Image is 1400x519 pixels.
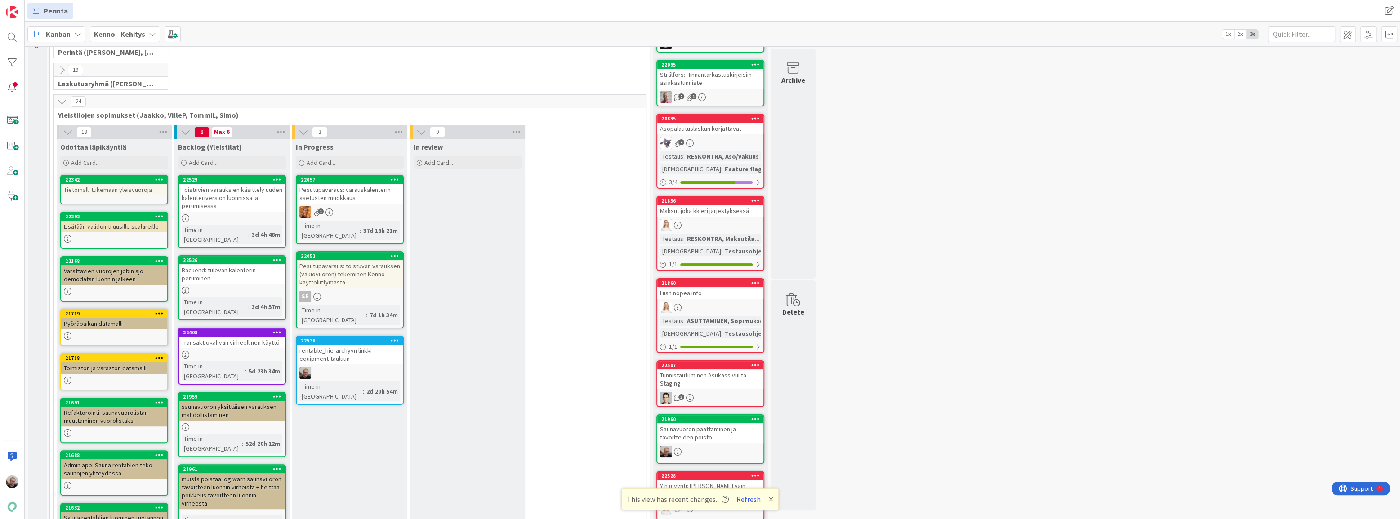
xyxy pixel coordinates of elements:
div: 22408Transaktiokahvan virheellinen käyttö [179,328,285,348]
span: 19 [68,65,83,75]
div: 21691 [65,399,167,406]
div: 22408 [183,329,285,336]
div: Testaus [660,151,683,161]
span: 3 [678,394,684,400]
div: Pesutupavaraus: toistuvan varauksen (vakiovuoron) tekeminen Kenno-käyttöliittymästä [297,260,403,288]
div: 21960Saunavuoron päättäminen ja tavoitteiden poisto [657,415,763,443]
div: 22536 [301,337,403,344]
div: 21688 [65,452,167,458]
div: 22408 [179,328,285,337]
div: 21961 [179,465,285,473]
a: 22168Varattavien vuorojen jobin ajo demodatan luonnin jälkeen [60,256,168,302]
span: In review [414,142,443,151]
span: 8 [194,127,210,138]
div: 22529 [183,177,285,183]
span: 3 [312,127,327,138]
div: 5d 23h 34m [246,366,282,376]
div: 52d 20h 12m [243,439,282,448]
img: Visit kanbanzone.com [6,6,18,18]
div: SL [657,302,763,313]
div: Transaktiokahvan virheellinen käyttö [179,337,285,348]
div: 21960 [661,416,763,422]
span: 1 / 1 [669,342,678,351]
span: 1 [318,208,324,214]
div: TT [657,392,763,404]
div: 22168 [65,258,167,264]
a: 22342Tietomalli tukemaan yleisvuoroja [60,175,168,204]
div: Testaus [660,316,683,326]
div: 21688Admin app: Sauna rentablen teko saunojen yhteydessä [61,451,167,479]
div: 20835Asopalautuslaskun korjattavat [657,115,763,134]
div: Strålfors: Hinnantarkastuskirjeisiin asiakastunniste [657,69,763,89]
img: JH [660,446,672,457]
a: Perintä [27,3,73,19]
div: 22342Tietomalli tukemaan yleisvuoroja [61,176,167,195]
span: : [683,316,685,326]
div: rentable_hierarchyyn linkki equipment-tauluun [297,345,403,364]
div: 21961 [183,466,285,472]
span: : [721,246,722,256]
div: Testausohjeet... [722,246,776,256]
span: : [360,226,361,235]
div: 21860 [657,279,763,287]
div: Tunnistautuminen Asukassivuilta Staging [657,369,763,389]
a: 21688Admin app: Sauna rentablen teko saunojen yhteydessä [60,450,168,496]
div: SL [657,219,763,231]
div: Time in [GEOGRAPHIC_DATA] [182,434,242,453]
div: 21691Refaktorointi: saunavuorolistan muuttaminen vuorolistaksi [61,399,167,426]
div: 21718 [61,354,167,362]
div: Testausohjeet... [722,328,776,338]
a: 22292Lisätään validointi uusille scalareille [60,212,168,249]
div: 22095 [657,61,763,69]
span: Add Card... [189,159,218,167]
div: 22328 [657,472,763,480]
span: Laskutusryhmä (Antti, Harri, Keijo) [58,79,156,88]
span: Yleistilojen sopimukset (Jaakko, VilleP, TommiL, Simo) [58,111,635,120]
div: Asopalautuslaskun korjattavat [657,123,763,134]
span: : [683,151,685,161]
div: 22057 [301,177,403,183]
div: 21719 [65,311,167,317]
span: 3 / 4 [669,177,678,187]
div: Saunavuoron päättäminen ja tavoitteiden poisto [657,423,763,443]
a: 21718Toimiston ja varaston datamalli [60,353,168,390]
span: This view has recent changes. [627,494,729,505]
div: 21856 [657,197,763,205]
span: : [683,234,685,244]
a: 22526Backend: tulevan kalenterin peruminenTime in [GEOGRAPHIC_DATA]:3d 4h 57m [178,255,286,320]
div: saunavuoron yksittäisen varauksen mahdollistaminen [179,401,285,421]
div: 21856Maksut joka kk eri järjestyksessä [657,197,763,217]
div: 22536rentable_hierarchyyn linkki equipment-tauluun [297,337,403,364]
img: LM [660,137,672,149]
span: : [363,386,364,396]
div: Time in [GEOGRAPHIC_DATA] [299,221,360,240]
div: 22507 [661,362,763,368]
div: ASUTTAMINEN, Sopimukset [685,316,769,326]
div: 22095 [661,62,763,68]
div: Pesutupavaraus: varauskalenterin asetusten muokkaus [297,184,403,204]
span: Odottaa läpikäyntiä [60,142,126,151]
div: 3/4 [657,177,763,188]
div: 21718Toimiston ja varaston datamalli [61,354,167,374]
a: 22529Toistuvien varauksien käsittely uuden kalenteriversion luonnissa ja perumisessaTime in [GEOG... [178,175,286,248]
span: : [248,230,250,240]
div: 22168Varattavien vuorojen jobin ajo demodatan luonnin jälkeen [61,257,167,285]
div: JH [657,446,763,457]
div: TL [297,206,403,218]
div: 3d 4h 48m [250,230,282,240]
div: 22052 [301,253,403,259]
div: 21688 [61,451,167,459]
div: RESKONTRA, Aso/vakuus [685,151,761,161]
div: 22052Pesutupavaraus: toistuvan varauksen (vakiovuoron) tekeminen Kenno-käyttöliittymästä [297,252,403,288]
span: 24 [71,96,86,107]
div: 20835 [661,115,763,122]
div: muista poistaa log.warn saunavuoron tavoitteen luonnin virheistä + heittää poikkeus tavoitteen lu... [179,473,285,509]
div: JH [297,367,403,379]
div: 1/1 [657,341,763,352]
div: 2d 20h 54m [364,386,400,396]
div: 22328 [661,473,763,479]
div: 21960 [657,415,763,423]
span: Add Card... [71,159,100,167]
a: 21691Refaktorointi: saunavuorolistan muuttaminen vuorolistaksi [60,398,168,443]
div: Lisätään validointi uusille scalareille [61,221,167,232]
